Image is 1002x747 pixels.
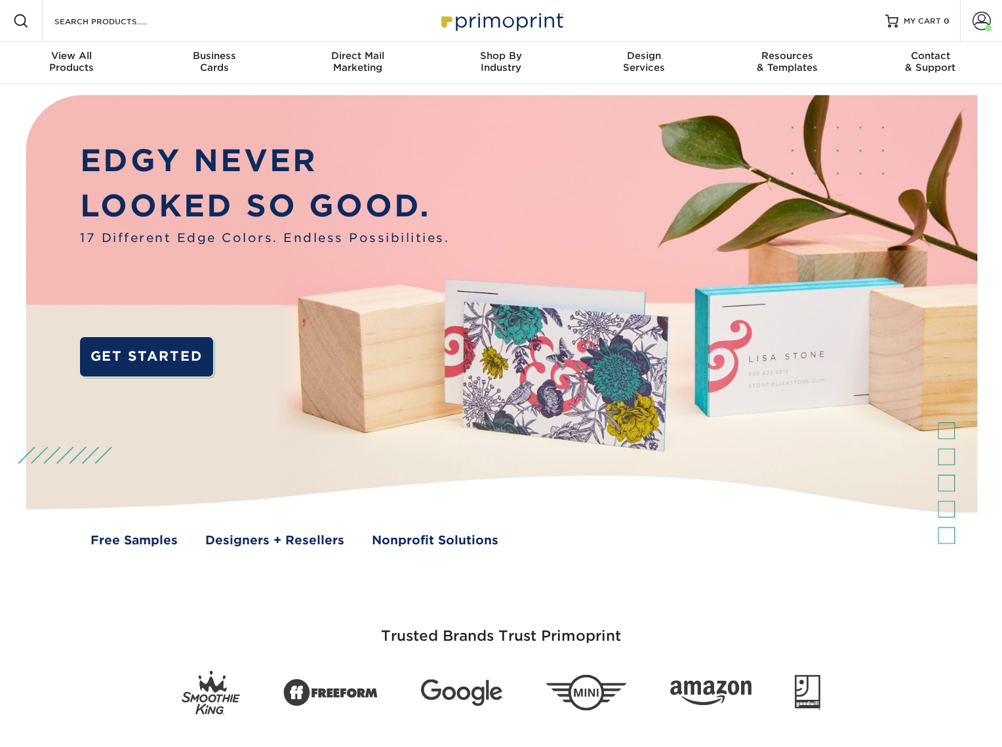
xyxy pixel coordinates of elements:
[859,50,1002,73] div: & Support
[117,596,885,660] h3: Trusted Brands Trust Primoprint
[859,42,1002,84] a: Contact& Support
[143,50,286,73] div: Cards
[572,42,715,84] a: DesignServices
[795,675,820,710] img: Goodwill
[944,16,950,26] span: 0
[421,679,502,706] img: Google
[90,531,178,550] a: Free Samples
[80,184,449,229] p: LOOKED SO GOOD.
[372,531,498,550] a: Nonprofit Solutions
[572,50,715,62] span: Design
[143,42,286,84] a: BusinessCards
[430,42,572,84] a: Shop ByIndustry
[572,50,715,73] div: Services
[182,671,240,715] img: Smoothie King
[53,13,181,29] input: SEARCH PRODUCTS.....
[715,42,858,84] a: Resources& Templates
[904,16,941,27] span: MY CART
[80,229,449,247] span: 17 Different Edge Colors. Endless Possibilities.
[715,50,858,62] span: Resources
[205,531,344,550] a: Designers + Resellers
[287,50,430,73] div: Marketing
[283,672,378,714] img: Freeform
[80,138,449,184] p: EDGY NEVER
[430,50,572,62] span: Shop By
[143,50,286,62] span: Business
[859,50,1002,62] span: Contact
[430,50,572,73] div: Industry
[435,7,567,35] img: Primoprint
[715,50,858,73] div: & Templates
[287,42,430,84] a: Direct MailMarketing
[287,50,430,62] span: Direct Mail
[546,675,627,711] img: Mini
[670,680,751,705] img: Amazon
[80,337,212,376] a: GET STARTED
